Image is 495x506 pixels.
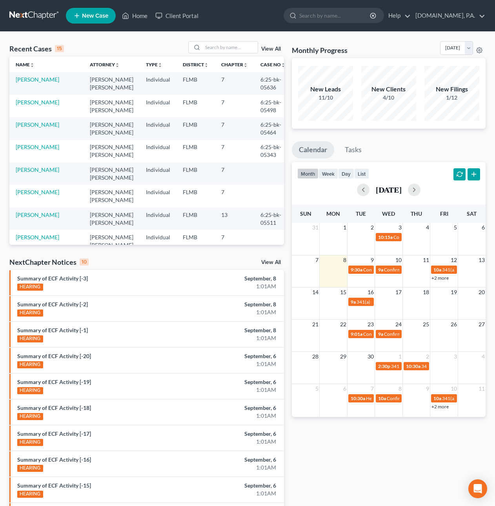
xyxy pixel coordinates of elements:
[195,308,276,316] div: 1:01AM
[378,267,383,273] span: 9a
[30,63,35,67] i: unfold_more
[354,168,369,179] button: list
[17,353,91,359] a: Summary of ECF Activity [-20]
[481,352,486,361] span: 4
[411,210,422,217] span: Thu
[378,331,383,337] span: 9a
[82,13,108,19] span: New Case
[17,284,43,291] div: HEARING
[450,320,458,329] span: 26
[450,255,458,265] span: 12
[442,267,473,273] span: 341(a) meeting
[17,404,91,411] a: Summary of ECF Activity [-18]
[384,331,428,337] span: Confirmation hearing
[140,95,177,117] td: Individual
[115,63,120,67] i: unfold_more
[261,46,281,52] a: View All
[442,395,473,401] span: 341(a) meeting
[378,234,393,240] span: 10:15a
[298,94,353,102] div: 11/10
[367,352,375,361] span: 30
[146,62,162,67] a: Typeunfold_more
[361,94,416,102] div: 4/10
[254,95,292,117] td: 6:25-bk-05498
[357,299,388,305] span: 341(a) meeting
[370,384,375,393] span: 7
[351,331,362,337] span: 9:01a
[387,395,431,401] span: Confirmation hearing
[395,320,402,329] span: 24
[478,255,486,265] span: 13
[297,168,318,179] button: month
[195,352,276,360] div: September, 6
[203,42,258,53] input: Search by name...
[299,8,371,23] input: Search by name...
[395,255,402,265] span: 10
[16,99,59,106] a: [PERSON_NAME]
[338,141,369,158] a: Tasks
[16,121,59,128] a: [PERSON_NAME]
[17,335,43,342] div: HEARING
[261,260,281,265] a: View All
[195,300,276,308] div: September, 8
[481,223,486,232] span: 6
[424,85,479,94] div: New Filings
[440,210,448,217] span: Fri
[384,267,428,273] span: Confirmation hearing
[363,267,408,273] span: Confirmation hearing
[140,117,177,140] td: Individual
[398,223,402,232] span: 3
[431,275,449,281] a: +2 more
[367,288,375,297] span: 16
[177,117,215,140] td: FLMB
[17,379,91,385] a: Summary of ECF Activity [-19]
[16,76,59,83] a: [PERSON_NAME]
[342,223,347,232] span: 1
[215,230,254,252] td: 7
[425,352,430,361] span: 2
[311,223,319,232] span: 31
[478,320,486,329] span: 27
[384,9,411,23] a: Help
[84,230,140,252] td: [PERSON_NAME] [PERSON_NAME]
[140,185,177,207] td: Individual
[422,320,430,329] span: 25
[391,363,422,369] span: 341(a) meeting
[195,456,276,464] div: September, 6
[177,185,215,207] td: FLMB
[395,288,402,297] span: 17
[158,63,162,67] i: unfold_more
[467,210,477,217] span: Sat
[342,255,347,265] span: 8
[204,63,209,67] i: unfold_more
[17,491,43,498] div: HEARING
[339,320,347,329] span: 22
[195,378,276,386] div: September, 6
[339,352,347,361] span: 29
[254,72,292,95] td: 6:25-bk-05636
[243,63,248,67] i: unfold_more
[84,72,140,95] td: [PERSON_NAME] [PERSON_NAME]
[177,140,215,162] td: FLMB
[425,223,430,232] span: 4
[17,387,43,394] div: HEARING
[292,46,348,55] h3: Monthly Progress
[363,331,408,337] span: Confirmation hearing
[195,404,276,412] div: September, 6
[311,352,319,361] span: 28
[195,334,276,342] div: 1:01AM
[17,301,88,308] a: Summary of ECF Activity [-2]
[140,207,177,230] td: Individual
[370,223,375,232] span: 2
[351,267,362,273] span: 9:30a
[195,438,276,446] div: 1:01AM
[311,288,319,297] span: 14
[393,234,438,240] span: Confirmation hearing
[195,326,276,334] div: September, 8
[351,299,356,305] span: 9a
[215,72,254,95] td: 7
[254,117,292,140] td: 6:25-bk-05464
[361,85,416,94] div: New Clients
[376,186,402,194] h2: [DATE]
[177,230,215,252] td: FLMB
